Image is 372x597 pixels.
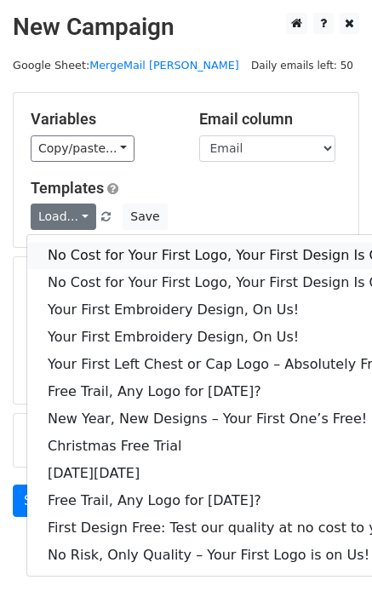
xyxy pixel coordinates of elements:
a: Copy/paste... [31,135,134,162]
iframe: Chat Widget [287,515,372,597]
small: Google Sheet: [13,59,239,72]
span: Daily emails left: 50 [245,56,359,75]
a: Load... [31,204,96,230]
a: Templates [31,179,104,197]
a: MergeMail [PERSON_NAME] [89,59,239,72]
a: Send [13,485,69,517]
h5: Email column [199,110,342,129]
a: Daily emails left: 50 [245,59,359,72]
h5: Variables [31,110,174,129]
h2: New Campaign [13,13,359,42]
button: Save [123,204,167,230]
